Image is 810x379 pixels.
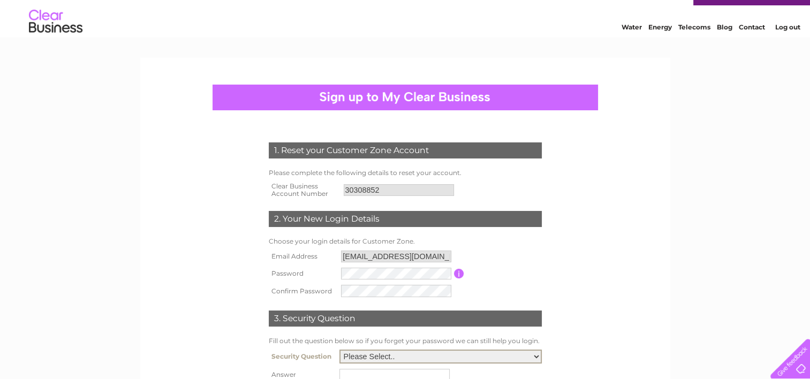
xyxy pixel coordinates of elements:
[266,179,341,201] th: Clear Business Account Number
[269,211,542,227] div: 2. Your New Login Details
[678,46,710,54] a: Telecoms
[269,310,542,327] div: 3. Security Question
[153,6,658,52] div: Clear Business is a trading name of Verastar Limited (registered in [GEOGRAPHIC_DATA] No. 3667643...
[266,282,339,299] th: Confirm Password
[266,166,544,179] td: Please complete the following details to reset your account.
[266,235,544,248] td: Choose your login details for Customer Zone.
[648,46,672,54] a: Energy
[266,248,339,265] th: Email Address
[717,46,732,54] a: Blog
[269,142,542,158] div: 1. Reset your Customer Zone Account
[775,46,800,54] a: Log out
[266,335,544,347] td: Fill out the question below so if you forget your password we can still help you login.
[266,347,337,366] th: Security Question
[622,46,642,54] a: Water
[454,269,464,278] input: Information
[28,28,83,60] img: logo.png
[608,5,682,19] a: 0333 014 3131
[739,46,765,54] a: Contact
[266,265,339,282] th: Password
